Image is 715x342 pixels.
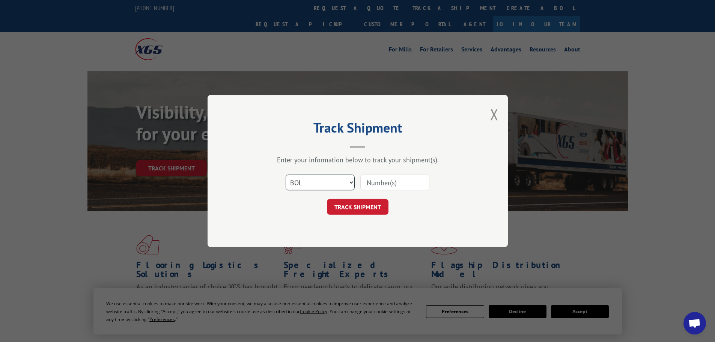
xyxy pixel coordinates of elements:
button: Close modal [490,104,498,124]
div: Open chat [683,312,706,334]
div: Enter your information below to track your shipment(s). [245,155,470,164]
button: TRACK SHIPMENT [327,199,388,215]
input: Number(s) [360,175,429,190]
h2: Track Shipment [245,122,470,137]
